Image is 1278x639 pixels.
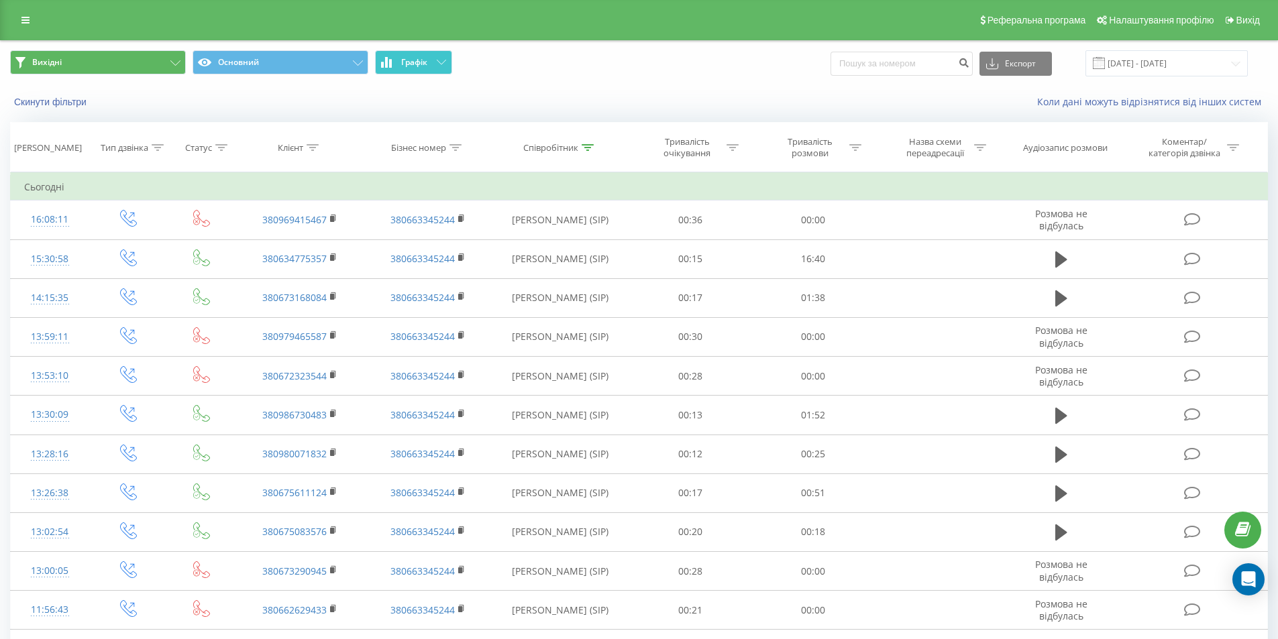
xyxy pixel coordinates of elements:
[492,512,629,551] td: [PERSON_NAME] (SIP)
[390,525,455,538] a: 380663345244
[774,136,846,159] div: Тривалість розмови
[752,473,875,512] td: 00:51
[262,486,327,499] a: 380675611124
[390,252,455,265] a: 380663345244
[10,96,93,108] button: Скинути фільтри
[262,447,327,460] a: 380980071832
[262,565,327,577] a: 380673290945
[752,512,875,551] td: 00:18
[629,239,752,278] td: 00:15
[629,357,752,396] td: 00:28
[492,200,629,239] td: [PERSON_NAME] (SIP)
[390,291,455,304] a: 380663345244
[262,291,327,304] a: 380673168084
[752,552,875,591] td: 00:00
[262,525,327,538] a: 380675083576
[390,408,455,421] a: 380663345244
[278,142,303,154] div: Клієнт
[24,597,76,623] div: 11:56:43
[752,434,875,473] td: 00:25
[390,447,455,460] a: 380663345244
[262,213,327,226] a: 380969415467
[262,252,327,265] a: 380634775357
[24,285,76,311] div: 14:15:35
[24,324,76,350] div: 13:59:11
[1109,15,1214,25] span: Налаштування профілю
[193,50,368,74] button: Основний
[988,15,1086,25] span: Реферальна програма
[11,174,1268,200] td: Сьогодні
[24,558,76,584] div: 13:00:05
[629,552,752,591] td: 00:28
[390,330,455,343] a: 380663345244
[1023,142,1108,154] div: Аудіозапис розмови
[24,441,76,467] div: 13:28:16
[262,408,327,421] a: 380986730483
[24,402,76,428] div: 13:30:09
[401,58,427,67] span: Графік
[492,434,629,473] td: [PERSON_NAME] (SIP)
[262,369,327,382] a: 380672323544
[24,207,76,233] div: 16:08:11
[651,136,723,159] div: Тривалість очікування
[1037,95,1268,108] a: Коли дані можуть відрізнятися вiд інших систем
[752,200,875,239] td: 00:00
[629,200,752,239] td: 00:36
[752,357,875,396] td: 00:00
[492,239,629,278] td: [PERSON_NAME] (SIP)
[1035,324,1087,349] span: Розмова не відбулась
[1035,363,1087,388] span: Розмова не відбулась
[1232,563,1265,595] div: Open Intercom Messenger
[899,136,971,159] div: Назва схеми переадресації
[492,396,629,434] td: [PERSON_NAME] (SIP)
[390,565,455,577] a: 380663345244
[752,317,875,356] td: 00:00
[24,519,76,545] div: 13:02:54
[262,603,327,616] a: 380662629433
[492,357,629,396] td: [PERSON_NAME] (SIP)
[24,480,76,506] div: 13:26:38
[1035,558,1087,583] span: Розмова не відбулась
[492,278,629,317] td: [PERSON_NAME] (SIP)
[390,603,455,616] a: 380663345244
[262,330,327,343] a: 380979465587
[101,142,148,154] div: Тип дзвінка
[752,396,875,434] td: 01:52
[752,278,875,317] td: 01:38
[629,512,752,551] td: 00:20
[831,52,973,76] input: Пошук за номером
[629,278,752,317] td: 00:17
[375,50,452,74] button: Графік
[523,142,578,154] div: Співробітник
[390,369,455,382] a: 380663345244
[14,142,82,154] div: [PERSON_NAME]
[1035,207,1087,232] span: Розмова не відбулась
[185,142,212,154] div: Статус
[492,552,629,591] td: [PERSON_NAME] (SIP)
[390,486,455,499] a: 380663345244
[752,239,875,278] td: 16:40
[1035,597,1087,622] span: Розмова не відбулась
[1236,15,1260,25] span: Вихід
[492,317,629,356] td: [PERSON_NAME] (SIP)
[629,473,752,512] td: 00:17
[752,591,875,630] td: 00:00
[492,473,629,512] td: [PERSON_NAME] (SIP)
[629,317,752,356] td: 00:30
[32,57,62,68] span: Вихідні
[492,591,629,630] td: [PERSON_NAME] (SIP)
[1145,136,1224,159] div: Коментар/категорія дзвінка
[24,363,76,389] div: 13:53:10
[979,52,1052,76] button: Експорт
[629,396,752,434] td: 00:13
[390,213,455,226] a: 380663345244
[629,591,752,630] td: 00:21
[391,142,446,154] div: Бізнес номер
[629,434,752,473] td: 00:12
[10,50,186,74] button: Вихідні
[24,246,76,272] div: 15:30:58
